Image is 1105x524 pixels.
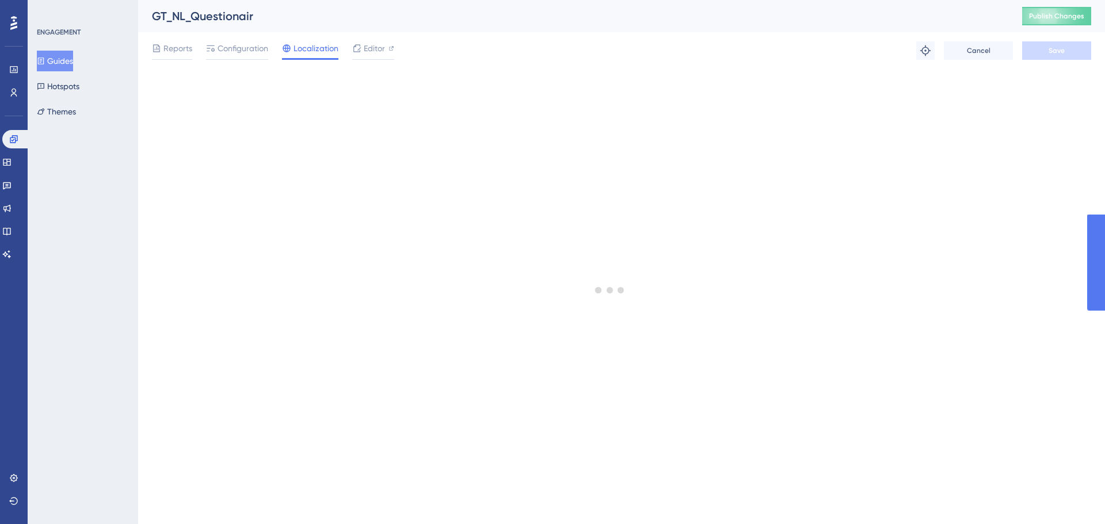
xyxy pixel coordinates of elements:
button: Themes [37,101,76,122]
iframe: UserGuiding AI Assistant Launcher [1057,479,1091,513]
button: Guides [37,51,73,71]
button: Cancel [944,41,1013,60]
span: Cancel [967,46,990,55]
span: Localization [294,41,338,55]
div: GT_NL_Questionair [152,8,993,24]
span: Save [1049,46,1065,55]
span: Editor [364,41,385,55]
button: Save [1022,41,1091,60]
span: Reports [163,41,192,55]
button: Publish Changes [1022,7,1091,25]
button: Hotspots [37,76,79,97]
span: Configuration [218,41,268,55]
div: ENGAGEMENT [37,28,81,37]
span: Publish Changes [1029,12,1084,21]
